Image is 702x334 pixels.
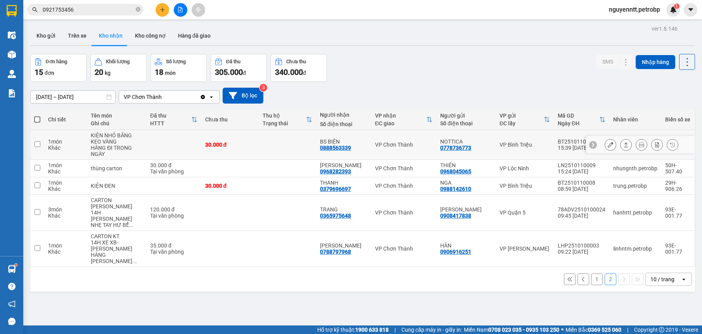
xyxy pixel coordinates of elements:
[440,120,492,126] div: Số điện thoại
[596,55,619,69] button: SMS
[31,91,115,103] input: Select a date range.
[48,206,83,213] div: 3 món
[558,138,605,145] div: BT2510110044
[8,50,16,59] img: warehouse-icon
[150,249,197,255] div: Tại văn phòng
[155,67,163,77] span: 18
[8,318,16,325] span: message
[7,5,17,17] img: logo-vxr
[132,258,137,264] span: ...
[375,246,432,252] div: VP Chơn Thành
[674,3,680,9] sup: 1
[93,26,129,45] button: Kho nhận
[440,168,471,175] div: 0968045065
[48,162,83,168] div: 1 món
[91,209,142,228] div: 14H TỐI NHẬN NHẸ TAY HƯ BỂ KO ĐỀN
[561,328,564,331] span: ⚪️
[43,5,134,14] input: Tìm tên, số ĐT hoặc mã đơn
[271,54,327,82] button: Chưa thu340.000đ
[48,242,83,249] div: 1 món
[650,275,674,283] div: 10 / trang
[8,70,16,78] img: warehouse-icon
[440,249,471,255] div: 0906916251
[48,138,83,145] div: 1 món
[320,168,351,175] div: 0968282393
[375,120,426,126] div: ĐC giao
[48,180,83,186] div: 1 món
[613,246,657,252] div: linhntm.petrobp
[124,93,162,101] div: VP Chơn Thành
[91,197,142,209] div: CARTON NILONG TRẮNG
[500,142,550,148] div: VP Bình Triệu
[375,209,432,216] div: VP Chơn Thành
[91,233,142,239] div: CARTON KT
[263,120,306,126] div: Trạng thái
[320,213,351,219] div: 0365975648
[243,70,246,76] span: đ
[440,112,492,119] div: Người gửi
[440,180,492,186] div: NGA
[558,120,599,126] div: Ngày ĐH
[105,70,111,76] span: kg
[500,246,550,252] div: VP [PERSON_NAME]
[226,59,240,64] div: Đã thu
[558,186,605,192] div: 08:59 [DATE]
[15,264,17,266] sup: 1
[665,180,690,192] div: 29H-906.26
[554,109,609,130] th: Toggle SortBy
[91,112,142,119] div: Tên món
[317,325,389,334] span: Hỗ trợ kỹ thuật:
[195,7,201,12] span: aim
[665,116,690,123] div: Biển số xe
[320,186,351,192] div: 0379696697
[665,162,690,175] div: 50H-507.40
[613,183,657,189] div: trung.petrobp
[558,206,605,213] div: 78ADV2510100024
[500,112,544,119] div: VP gửi
[320,206,367,213] div: TRANG
[665,206,690,219] div: 93E-001.77
[500,183,550,189] div: VP Bình Triệu
[30,26,62,45] button: Kho gửi
[48,249,83,255] div: Khác
[659,327,664,332] span: copyright
[500,209,550,216] div: VP Quận 5
[146,109,201,130] th: Toggle SortBy
[558,168,605,175] div: 15:24 [DATE]
[394,325,396,334] span: |
[558,162,605,168] div: LN2510110009
[91,239,142,264] div: 14H XE XB- NHẬN HÀNG TRONG NGÀY- LH NN KO DC- NG NÓI GỬI TRẠM CHƠN THÀNH
[275,67,303,77] span: 340.000
[440,138,492,145] div: NOTTICA
[46,59,67,64] div: Đơn hàng
[208,94,214,100] svg: open
[32,7,38,12] span: search
[150,54,207,82] button: Số lượng18món
[156,3,169,17] button: plus
[670,6,677,13] img: icon-new-feature
[150,120,191,126] div: HTTT
[200,94,206,100] svg: Clear value
[150,162,197,168] div: 30.000 đ
[440,242,492,249] div: HÂN
[8,283,16,290] span: question-circle
[496,109,554,130] th: Toggle SortBy
[178,7,183,12] span: file-add
[192,3,205,17] button: aim
[211,54,267,82] button: Đã thu305.000đ
[91,132,142,145] div: KIỆN NHỎ BĂNG KEO VÀNG
[91,183,142,189] div: KIỆN ĐEN
[91,165,142,171] div: thùng carton
[129,26,172,45] button: Kho công nợ
[605,273,616,285] button: 2
[687,6,694,13] span: caret-down
[320,121,367,127] div: Số điện thoại
[440,162,492,168] div: THIÊN
[303,70,306,76] span: đ
[166,59,186,64] div: Số lượng
[627,325,628,334] span: |
[320,242,367,249] div: THU HIỀN
[48,145,83,151] div: Khác
[375,142,432,148] div: VP Chơn Thành
[440,186,471,192] div: 0988142610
